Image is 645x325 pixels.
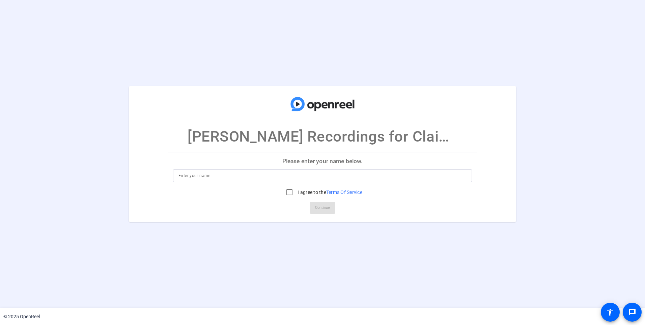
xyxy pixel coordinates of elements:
p: [PERSON_NAME] Recordings for Claim Strategy and Legals [188,125,457,148]
mat-icon: message [628,308,636,316]
div: © 2025 OpenReel [3,313,40,320]
p: Please enter your name below. [168,153,477,169]
mat-icon: accessibility [606,308,614,316]
img: company-logo [289,93,356,115]
input: Enter your name [178,172,467,180]
label: I agree to the [296,189,362,196]
a: Terms Of Service [326,190,362,195]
